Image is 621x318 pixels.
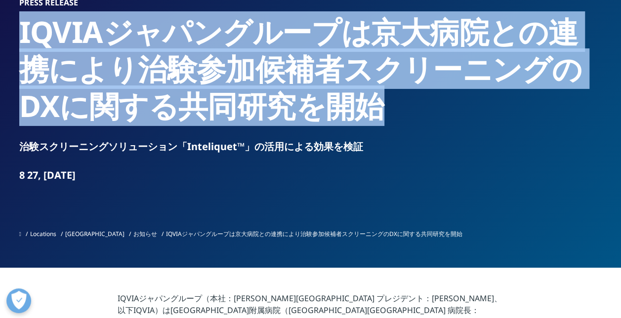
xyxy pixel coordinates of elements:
[133,230,157,238] a: お知らせ
[166,230,462,238] span: IQVIAジャパングループは京大病院との連携により治験参加候補者スクリーニングのDXに関する共同研究を開始
[19,140,602,154] div: 治験スクリーニングソリューション「Inteliquet™」の活用による効果を検証
[30,230,56,238] a: Locations
[19,168,602,182] div: 8 27, [DATE]
[19,13,602,124] h2: IQVIAジャパングループは京大病院との連携により治験参加候補者スクリーニングのDXに関する共同研究を開始
[6,288,31,313] button: 優先設定センターを開く
[65,230,124,238] a: [GEOGRAPHIC_DATA]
